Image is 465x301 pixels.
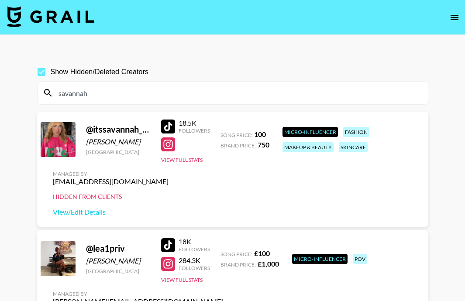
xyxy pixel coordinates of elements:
[258,140,269,149] strong: 750
[353,254,367,264] div: pov
[220,251,252,257] span: Song Price:
[51,67,149,77] span: Show Hidden/Deleted Creators
[258,260,279,268] strong: £ 1,000
[254,249,270,257] strong: £ 100
[53,291,223,297] div: Managed By
[292,254,348,264] div: Micro-Influencer
[53,193,169,201] div: Hidden from Clients
[7,6,94,27] img: Grail Talent
[179,265,210,271] div: Followers
[86,268,151,274] div: [GEOGRAPHIC_DATA]
[220,132,252,138] span: Song Price:
[179,246,210,253] div: Followers
[343,127,369,137] div: fashion
[179,127,210,134] div: Followers
[86,257,151,265] div: [PERSON_NAME]
[220,142,256,149] span: Brand Price:
[53,171,169,177] div: Managed By
[53,208,169,216] a: View/Edit Details
[282,142,334,152] div: makeup & beauty
[86,124,151,135] div: @ itssavannah______
[179,119,210,127] div: 18.5K
[282,127,338,137] div: Micro-Influencer
[254,130,266,138] strong: 100
[86,149,151,155] div: [GEOGRAPHIC_DATA]
[53,177,169,186] div: [EMAIL_ADDRESS][DOMAIN_NAME]
[86,137,151,146] div: [PERSON_NAME]
[161,277,203,283] button: View Full Stats
[220,261,256,268] span: Brand Price:
[179,256,210,265] div: 284.3K
[53,86,423,100] input: Search by User Name
[446,9,463,26] button: open drawer
[161,157,203,163] button: View Full Stats
[339,142,368,152] div: skincare
[179,237,210,246] div: 18K
[86,243,151,254] div: @ lea1priv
